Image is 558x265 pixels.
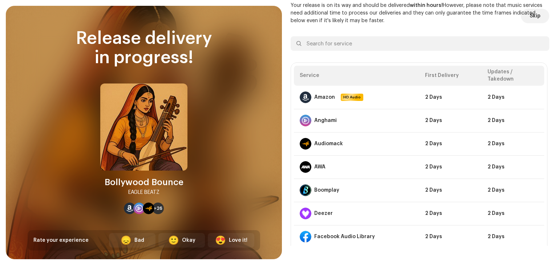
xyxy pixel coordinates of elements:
[314,234,375,240] div: Facebook Audio Library
[419,155,482,179] td: 2 Days
[100,83,187,171] img: 39749527-8891-4fb7-8b6f-e763b13e9016
[482,66,544,86] th: Updates / Takedown
[168,236,179,245] div: 🙂
[341,94,363,100] span: HD Audio
[128,188,159,197] div: EAGLE BEATZ
[314,118,337,123] div: Anghami
[229,237,247,244] div: Love it!
[419,202,482,225] td: 2 Days
[182,237,195,244] div: Okay
[419,132,482,155] td: 2 Days
[530,9,541,23] span: Skip
[154,205,162,211] span: +26
[28,29,260,68] div: Release delivery in progress!
[291,36,549,51] input: Search for service
[482,202,544,225] td: 2 Days
[314,187,339,193] div: Boomplay
[215,236,226,245] div: 😍
[419,225,482,248] td: 2 Days
[482,132,544,155] td: 2 Days
[314,164,325,170] div: AWA
[314,141,343,147] div: Audiomack
[410,3,443,8] b: within hours!
[314,211,333,216] div: Deezer
[482,179,544,202] td: 2 Days
[419,109,482,132] td: 2 Days
[419,86,482,109] td: 2 Days
[314,94,335,100] div: Amazon
[482,225,544,248] td: 2 Days
[134,237,144,244] div: Bad
[105,176,183,188] div: Bollywood Bounce
[419,66,482,86] th: First Delivery
[521,9,549,23] button: Skip
[482,155,544,179] td: 2 Days
[419,179,482,202] td: 2 Days
[291,2,549,25] p: Your release is on its way and should be delivered However, please note that music services need ...
[482,109,544,132] td: 2 Days
[121,236,132,245] div: 😞
[33,238,89,243] span: Rate your experience
[482,86,544,109] td: 2 Days
[294,66,419,86] th: Service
